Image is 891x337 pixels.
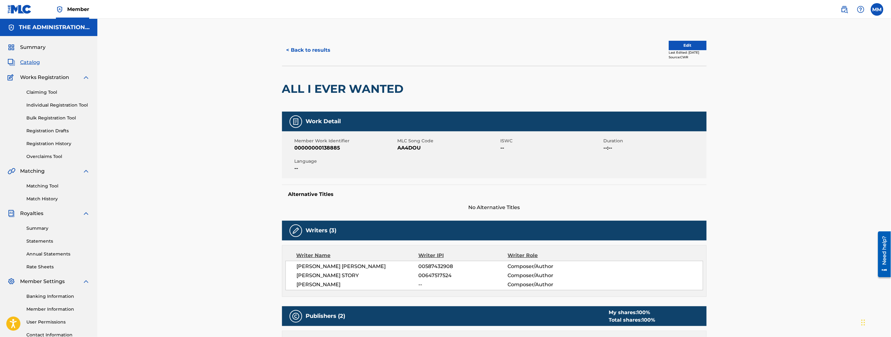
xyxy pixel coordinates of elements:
[873,229,891,280] iframe: Resource Center
[26,89,90,96] a: Claiming Tool
[609,316,655,324] div: Total shares:
[82,167,90,175] img: expand
[508,263,589,270] span: Composer/Author
[26,115,90,121] a: Bulk Registration Tool
[297,272,419,279] span: [PERSON_NAME] STORY
[26,319,90,325] a: User Permissions
[26,238,90,245] a: Statements
[26,128,90,134] a: Registration Drafts
[8,59,15,66] img: Catalog
[838,3,851,16] a: Public Search
[296,252,419,259] div: Writer Name
[508,252,589,259] div: Writer Role
[8,74,16,81] img: Works Registration
[642,317,655,323] span: 100 %
[282,82,407,96] h2: ALL I EVER WANTED
[8,44,46,51] a: SummarySummary
[82,74,90,81] img: expand
[604,138,705,144] span: Duration
[418,281,508,288] span: --
[8,210,15,217] img: Royalties
[508,281,589,288] span: Composer/Author
[292,313,300,320] img: Publishers
[418,252,508,259] div: Writer IPI
[82,210,90,217] img: expand
[855,3,867,16] div: Help
[297,263,419,270] span: [PERSON_NAME] [PERSON_NAME]
[20,74,69,81] span: Works Registration
[871,3,883,16] div: User Menu
[857,6,865,13] img: help
[860,307,891,337] iframe: Chat Widget
[8,167,15,175] img: Matching
[20,59,40,66] span: Catalog
[8,5,32,14] img: MLC Logo
[26,225,90,232] a: Summary
[26,196,90,202] a: Match History
[8,24,15,31] img: Accounts
[20,44,46,51] span: Summary
[8,278,15,285] img: Member Settings
[609,309,655,316] div: My shares:
[26,264,90,270] a: Rate Sheets
[306,118,341,125] h5: Work Detail
[282,42,335,58] button: < Back to results
[19,24,90,31] h5: THE ADMINISTRATION MP INC
[67,6,89,13] span: Member
[297,281,419,288] span: [PERSON_NAME]
[501,144,602,152] span: --
[26,153,90,160] a: Overclaims Tool
[637,309,650,315] span: 100 %
[669,50,707,55] div: Last Edited: [DATE]
[20,210,43,217] span: Royalties
[418,263,508,270] span: 00587432908
[508,272,589,279] span: Composer/Author
[26,306,90,313] a: Member Information
[398,144,499,152] span: AA4DOU
[282,204,707,211] span: No Alternative Titles
[295,165,396,172] span: --
[306,313,345,320] h5: Publishers (2)
[669,41,707,50] button: Edit
[20,278,65,285] span: Member Settings
[669,55,707,60] div: Source: CWR
[26,251,90,257] a: Annual Statements
[295,144,396,152] span: 00000000138885
[8,44,15,51] img: Summary
[295,158,396,165] span: Language
[841,6,848,13] img: search
[306,227,337,234] h5: Writers (3)
[418,272,508,279] span: 00647517524
[288,191,700,197] h5: Alternative Titles
[398,138,499,144] span: MLC Song Code
[82,278,90,285] img: expand
[295,138,396,144] span: Member Work Identifier
[26,102,90,108] a: Individual Registration Tool
[20,167,45,175] span: Matching
[861,313,865,332] div: Drag
[26,140,90,147] a: Registration History
[292,118,300,125] img: Work Detail
[26,293,90,300] a: Banking Information
[8,59,40,66] a: CatalogCatalog
[604,144,705,152] span: --:--
[292,227,300,234] img: Writers
[501,138,602,144] span: ISWC
[56,6,63,13] img: Top Rightsholder
[26,183,90,189] a: Matching Tool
